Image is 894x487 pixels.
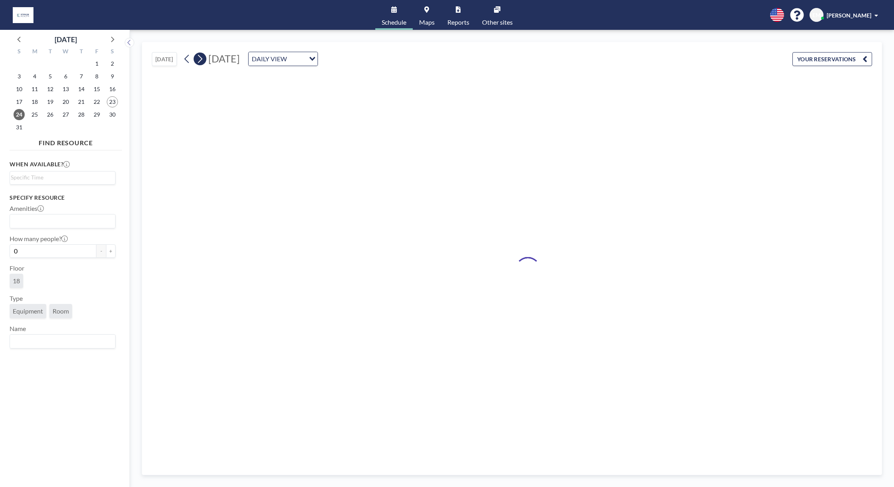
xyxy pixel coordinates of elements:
div: S [104,47,120,57]
span: Maps [419,19,435,25]
span: Saturday, August 9, 2025 [107,71,118,82]
div: Search for option [10,214,115,228]
span: DAILY VIEW [250,54,288,64]
div: M [27,47,43,57]
span: Tuesday, August 26, 2025 [45,109,56,120]
span: Sunday, August 3, 2025 [14,71,25,82]
div: S [12,47,27,57]
span: Sunday, August 31, 2025 [14,122,25,133]
span: Monday, August 11, 2025 [29,84,40,95]
span: Other sites [482,19,513,25]
button: + [106,244,116,258]
span: Tuesday, August 12, 2025 [45,84,56,95]
span: Friday, August 22, 2025 [91,96,102,107]
div: [DATE] [55,34,77,45]
div: T [43,47,58,57]
button: [DATE] [152,52,177,66]
span: Saturday, August 23, 2025 [107,96,118,107]
span: Saturday, August 2, 2025 [107,58,118,69]
span: Sunday, August 10, 2025 [14,84,25,95]
label: How many people? [10,235,68,243]
span: Thursday, August 21, 2025 [76,96,87,107]
span: Wednesday, August 27, 2025 [60,109,71,120]
span: Thursday, August 28, 2025 [76,109,87,120]
span: Monday, August 4, 2025 [29,71,40,82]
span: Friday, August 29, 2025 [91,109,102,120]
div: Search for option [10,171,115,183]
span: Room [53,307,69,315]
input: Search for option [11,336,111,347]
span: Monday, August 18, 2025 [29,96,40,107]
label: Amenities [10,205,44,212]
span: Thursday, August 7, 2025 [76,71,87,82]
input: Search for option [289,54,304,64]
span: Friday, August 1, 2025 [91,58,102,69]
h3: Specify resource [10,194,116,201]
span: Tuesday, August 19, 2025 [45,96,56,107]
span: [PERSON_NAME] [827,12,871,19]
div: F [89,47,104,57]
span: Friday, August 15, 2025 [91,84,102,95]
div: Search for option [10,335,115,348]
div: Search for option [249,52,318,66]
label: Floor [10,264,24,272]
span: Reports [447,19,469,25]
span: Sunday, August 17, 2025 [14,96,25,107]
span: Equipment [13,307,43,315]
span: Wednesday, August 6, 2025 [60,71,71,82]
span: Monday, August 25, 2025 [29,109,40,120]
div: T [73,47,89,57]
span: [DATE] [208,53,240,64]
label: Type [10,294,23,302]
label: Name [10,325,26,333]
span: Tuesday, August 5, 2025 [45,71,56,82]
span: Thursday, August 14, 2025 [76,84,87,95]
div: W [58,47,74,57]
button: YOUR RESERVATIONS [792,52,872,66]
span: Saturday, August 16, 2025 [107,84,118,95]
span: Sunday, August 24, 2025 [14,109,25,120]
span: Wednesday, August 20, 2025 [60,96,71,107]
span: Saturday, August 30, 2025 [107,109,118,120]
h4: FIND RESOURCE [10,136,122,147]
img: organization-logo [13,7,33,23]
span: 18 [13,277,20,285]
span: EM [812,12,821,19]
span: Friday, August 8, 2025 [91,71,102,82]
input: Search for option [11,216,111,226]
span: Wednesday, August 13, 2025 [60,84,71,95]
input: Search for option [11,173,111,182]
button: - [96,244,106,258]
span: Schedule [382,19,406,25]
